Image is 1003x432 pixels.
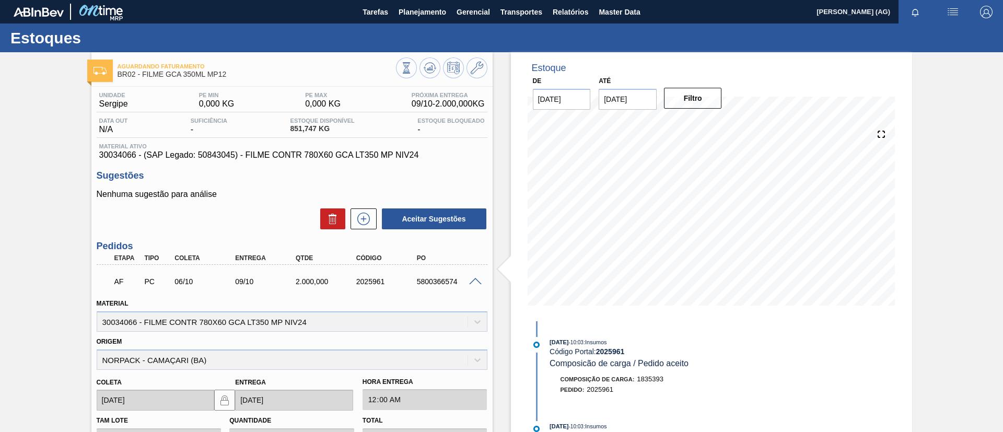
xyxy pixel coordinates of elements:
h3: Pedidos [97,241,487,252]
span: Relatórios [553,6,588,18]
span: Unidade [99,92,128,98]
label: Material [97,300,129,307]
span: 851,747 KG [290,125,355,133]
div: Aguardando Faturamento [112,270,143,293]
input: dd/mm/yyyy [97,390,215,411]
span: 2025961 [587,386,613,393]
span: BR02 - FILME GCA 350ML MP12 [118,71,396,78]
label: De [533,77,542,85]
img: Ícone [94,67,107,75]
span: 1835393 [637,375,663,383]
label: Tam lote [97,417,128,424]
img: userActions [947,6,959,18]
div: Estoque [532,63,566,74]
span: PE MIN [199,92,235,98]
span: Composicão de carga / Pedido aceito [550,359,689,368]
label: Coleta [97,379,122,386]
label: Total [363,417,383,424]
div: 09/10/2025 [232,277,300,286]
div: Aceitar Sugestões [377,207,487,230]
label: Origem [97,338,122,345]
label: Até [599,77,611,85]
span: Tarefas [363,6,388,18]
span: Estoque Disponível [290,118,355,124]
img: atual [533,342,540,348]
button: Visão Geral dos Estoques [396,57,417,78]
div: 2.000,000 [293,277,361,286]
span: Suficiência [191,118,227,124]
span: - 10:03 [569,340,584,345]
div: Pedido de Compra [142,277,173,286]
div: Nova sugestão [345,208,377,229]
input: dd/mm/yyyy [235,390,353,411]
img: Logout [980,6,993,18]
button: Notificações [899,5,932,19]
div: N/A [97,118,131,134]
label: Entrega [235,379,266,386]
span: [DATE] [550,423,568,429]
span: : Insumos [584,339,607,345]
img: atual [533,426,540,432]
div: - [415,118,487,134]
span: - 10:03 [569,424,584,429]
label: Hora Entrega [363,375,487,390]
div: - [188,118,230,134]
p: AF [114,277,141,286]
div: Tipo [142,254,173,262]
span: Gerencial [457,6,490,18]
button: Filtro [664,88,722,109]
span: Estoque Bloqueado [417,118,484,124]
span: Material ativo [99,143,485,149]
div: PO [414,254,482,262]
input: dd/mm/yyyy [599,89,657,110]
span: 0,000 KG [305,99,341,109]
span: 09/10 - 2.000,000 KG [412,99,485,109]
span: 0,000 KG [199,99,235,109]
div: Excluir Sugestões [315,208,345,229]
div: Código [354,254,422,262]
img: TNhmsLtSVTkK8tSr43FrP2fwEKptu5GPRR3wAAAABJRU5ErkJggg== [14,7,64,17]
button: Ir ao Master Data / Geral [466,57,487,78]
div: Código Portal: [550,347,798,356]
div: 06/10/2025 [172,277,240,286]
span: Master Data [599,6,640,18]
strong: 2025961 [596,347,625,356]
span: 30034066 - (SAP Legado: 50843045) - FILME CONTR 780X60 GCA LT350 MP NIV24 [99,150,485,160]
span: PE MAX [305,92,341,98]
div: 2025961 [354,277,422,286]
button: locked [214,390,235,411]
img: locked [218,394,231,406]
label: Quantidade [229,417,271,424]
span: Sergipe [99,99,128,109]
button: Atualizar Gráfico [419,57,440,78]
div: 5800366574 [414,277,482,286]
span: Próxima Entrega [412,92,485,98]
span: Planejamento [399,6,446,18]
h1: Estoques [10,32,196,44]
input: dd/mm/yyyy [533,89,591,110]
span: Composição de Carga : [561,376,635,382]
span: Data out [99,118,128,124]
div: Coleta [172,254,240,262]
p: Nenhuma sugestão para análise [97,190,487,199]
button: Programar Estoque [443,57,464,78]
span: Pedido : [561,387,585,393]
span: Aguardando Faturamento [118,63,396,69]
div: Etapa [112,254,143,262]
span: : Insumos [584,423,607,429]
button: Aceitar Sugestões [382,208,486,229]
span: Transportes [500,6,542,18]
div: Entrega [232,254,300,262]
div: Qtde [293,254,361,262]
span: [DATE] [550,339,568,345]
h3: Sugestões [97,170,487,181]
